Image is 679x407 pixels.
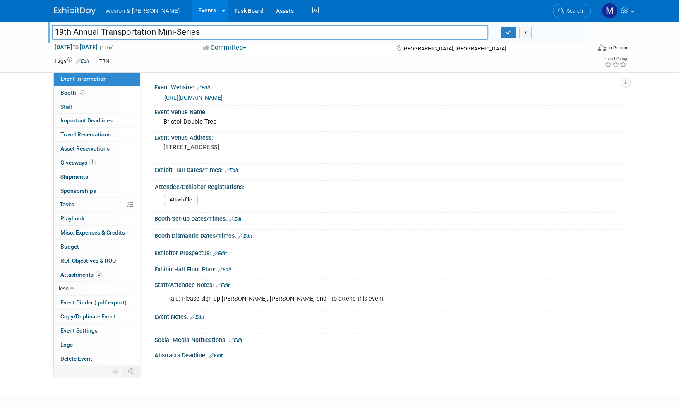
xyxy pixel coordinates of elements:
span: Asset Reservations [60,145,110,152]
a: Travel Reservations [54,128,140,141]
img: Format-Inperson.png [598,44,606,51]
a: Tasks [54,198,140,211]
span: to [72,44,80,50]
div: Raju: Please sign-up [PERSON_NAME], [PERSON_NAME] and I to attend this event [161,291,534,307]
span: Event Binder (.pdf export) [60,299,127,306]
td: Toggle Event Tabs [123,366,140,376]
a: Edit [216,283,230,288]
a: Giveaways1 [54,156,140,170]
a: Attachments2 [54,268,140,282]
a: Edit [229,338,242,343]
a: Edit [209,353,223,359]
a: Edit [225,168,238,173]
a: Event Information [54,72,140,86]
span: ROI, Objectives & ROO [60,257,116,264]
div: Event Venue Address: [154,132,625,142]
a: Edit [229,216,243,222]
span: Important Deadlines [60,117,113,124]
button: X [519,27,532,38]
span: Booth not reserved yet [78,89,86,96]
div: Event Website: [154,81,625,92]
span: Giveaways [60,159,96,166]
a: Budget [54,240,140,254]
span: [DATE] [DATE] [54,43,98,51]
a: ROI, Objectives & ROO [54,254,140,268]
span: Sponsorships [60,187,96,194]
span: Staff [60,103,73,110]
span: Delete Event [60,355,92,362]
div: Abstracts Deadline: [154,349,625,360]
span: Travel Reservations [60,131,111,138]
span: Misc. Expenses & Credits [60,229,125,236]
a: Edit [213,251,227,256]
span: Playbook [60,215,84,222]
span: Tasks [60,201,74,208]
div: Event Rating [604,57,626,61]
button: Committed [200,43,250,52]
span: (1 day) [99,45,114,50]
span: Budget [60,243,79,250]
a: Staff [54,100,140,114]
a: Search [553,4,591,18]
span: less [59,285,69,292]
a: Edit [76,58,89,64]
a: Shipments [54,170,140,184]
div: Staff/Attendee Notes: [154,279,625,290]
div: Booth Set-up Dates/Times: [154,213,625,223]
a: Booth [54,86,140,100]
span: [GEOGRAPHIC_DATA], [GEOGRAPHIC_DATA] [403,45,506,52]
span: Booth [60,89,86,96]
a: Playbook [54,212,140,225]
a: Asset Reservations [54,142,140,156]
a: Copy/Duplicate Event [54,310,140,323]
a: Delete Event [54,352,140,366]
a: less [54,282,140,295]
div: Event Notes: [154,311,625,321]
a: Event Binder (.pdf export) [54,296,140,309]
a: Logs [54,338,140,352]
span: 1 [89,159,96,165]
span: Shipments [60,173,88,180]
span: Event Information [60,75,107,82]
div: Social Media Notifications: [154,334,625,345]
a: Edit [197,85,210,91]
div: Attendee/Exhibitor Registrations: [155,181,621,191]
div: Booth Dismantle Dates/Times: [154,230,625,240]
div: Exhibit Hall Dates/Times: [154,164,625,175]
span: Logs [60,341,73,348]
img: ExhibitDay [54,7,96,15]
a: Edit [218,267,231,273]
a: Important Deadlines [54,114,140,127]
a: Edit [190,314,204,320]
div: Event Venue Name: [154,106,625,116]
img: Mary Ann Trujillo [602,3,617,19]
div: TRN [97,57,112,66]
div: Exhibit Hall Floor Plan: [154,263,625,274]
div: Event Format [542,43,627,55]
a: [URL][DOMAIN_NAME] [164,94,223,101]
div: In-Person [607,45,627,51]
div: Bristol Double Tree [161,115,619,128]
div: Exhibitor Prospectus: [154,247,625,258]
a: Edit [238,233,252,239]
td: Tags [54,57,89,66]
td: Personalize Event Tab Strip [109,366,123,376]
a: Event Settings [54,324,140,338]
span: Attachments [60,271,102,278]
pre: [STREET_ADDRESS] [163,144,341,151]
span: 2 [96,271,102,278]
span: Weston & [PERSON_NAME] [106,7,180,14]
span: Event Settings [60,327,98,334]
a: Misc. Expenses & Credits [54,226,140,239]
span: Search [564,8,583,14]
span: Copy/Duplicate Event [60,313,116,320]
a: Sponsorships [54,184,140,198]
